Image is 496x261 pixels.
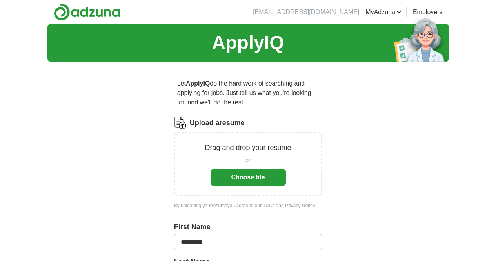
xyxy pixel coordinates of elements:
li: [EMAIL_ADDRESS][DOMAIN_NAME] [253,7,359,17]
img: CV Icon [174,117,187,129]
div: By uploading your resume you agree to our and . [174,202,322,209]
span: or [245,156,250,164]
h1: ApplyIQ [212,29,284,57]
button: Choose file [211,169,286,186]
a: T&Cs [263,203,274,208]
a: Privacy Notice [285,203,315,208]
strong: ApplyIQ [186,80,210,87]
a: Employers [413,7,443,17]
p: Let do the hard work of searching and applying for jobs. Just tell us what you're looking for, an... [174,76,322,110]
p: Drag and drop your resume [205,142,291,153]
img: Adzuna logo [54,3,120,21]
a: MyAdzuna [365,7,402,17]
label: First Name [174,222,322,232]
label: Upload a resume [190,118,245,128]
